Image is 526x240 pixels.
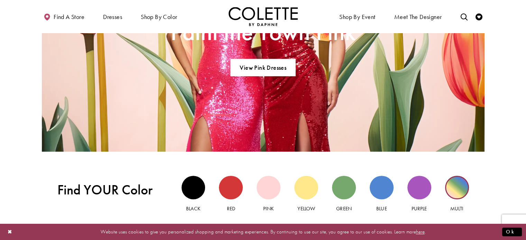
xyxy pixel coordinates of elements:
a: Find a store [42,7,86,26]
a: Red view Red [219,176,243,213]
a: Check Wishlist [474,7,484,26]
div: Red view [219,176,243,200]
span: Dresses [101,7,124,26]
a: Purple view Purple [407,176,431,213]
span: Green [336,205,351,212]
span: Shop by color [139,7,179,26]
a: Multi view Multi [445,176,469,213]
button: Submit Dialog [502,228,522,236]
a: Visit Home Page [229,7,298,26]
span: Dresses [103,13,122,20]
div: Black view [182,176,205,200]
p: Website uses cookies to give you personalized shopping and marketing experiences. By continuing t... [50,227,476,237]
span: Yellow [297,205,315,212]
span: Multi [450,205,463,212]
span: Purple [412,205,427,212]
div: Purple view [407,176,431,200]
a: Black view Black [182,176,205,213]
a: here [416,228,425,235]
div: Pink view [257,176,280,200]
a: Yellow view Yellow [294,176,318,213]
span: Find a store [54,13,84,20]
span: Find YOUR Color [57,182,166,198]
a: Blue view Blue [370,176,394,213]
div: Yellow view [294,176,318,200]
span: Red [227,205,235,212]
a: Meet the designer [393,7,444,26]
span: Pink [263,205,274,212]
img: Colette by Daphne [229,7,298,26]
a: Toggle search [459,7,469,26]
span: Paint the Town Pink [170,19,356,45]
span: Black [186,205,200,212]
span: Shop By Event [339,13,375,20]
span: Meet the designer [394,13,442,20]
button: Close Dialog [4,226,16,238]
div: Multi view [445,176,469,200]
a: View Pink Dresses [231,59,295,76]
span: Shop By Event [338,7,377,26]
span: Blue [376,205,387,212]
div: Green view [332,176,356,200]
span: Shop by color [141,13,177,20]
a: Pink view Pink [257,176,280,213]
a: Green view Green [332,176,356,213]
div: Blue view [370,176,394,200]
